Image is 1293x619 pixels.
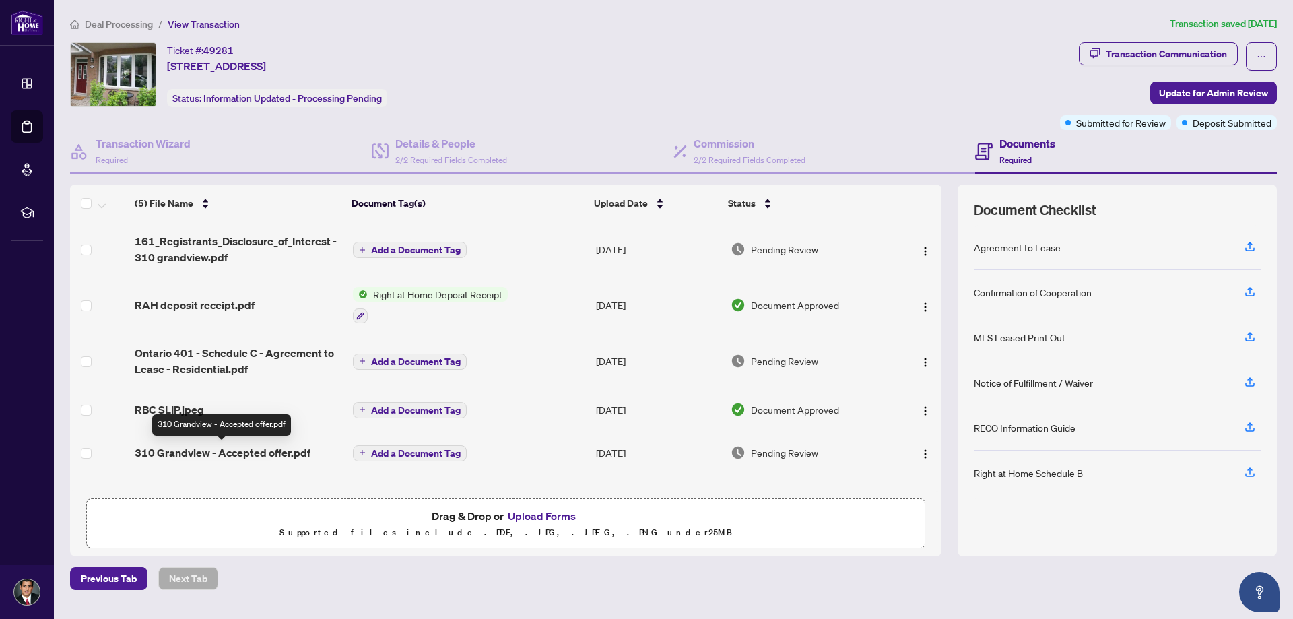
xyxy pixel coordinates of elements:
[731,298,745,313] img: Document Status
[920,405,931,416] img: Logo
[168,18,240,30] span: View Transaction
[70,20,79,29] span: home
[353,445,467,461] button: Add a Document Tag
[589,185,723,222] th: Upload Date
[974,420,1075,435] div: RECO Information Guide
[203,92,382,104] span: Information Updated - Processing Pending
[167,89,387,107] div: Status:
[359,358,366,364] span: plus
[1159,82,1268,104] span: Update for Admin Review
[751,402,839,417] span: Document Approved
[135,345,341,377] span: Ontario 401 - Schedule C - Agreement to Lease - Residential.pdf
[11,10,43,35] img: logo
[395,135,507,152] h4: Details & People
[353,287,368,302] img: Status Icon
[87,499,925,549] span: Drag & Drop orUpload FormsSupported files include .PDF, .JPG, .JPEG, .PNG under25MB
[751,298,839,313] span: Document Approved
[346,185,589,222] th: Document Tag(s)
[999,155,1032,165] span: Required
[135,196,193,211] span: (5) File Name
[694,155,805,165] span: 2/2 Required Fields Completed
[1193,115,1271,130] span: Deposit Submitted
[694,135,805,152] h4: Commission
[591,334,725,388] td: [DATE]
[353,352,467,370] button: Add a Document Tag
[591,276,725,334] td: [DATE]
[167,42,234,58] div: Ticket #:
[135,297,255,313] span: RAH deposit receipt.pdf
[723,185,890,222] th: Status
[731,402,745,417] img: Document Status
[371,245,461,255] span: Add a Document Tag
[96,155,128,165] span: Required
[504,507,580,525] button: Upload Forms
[203,44,234,57] span: 49281
[915,238,936,260] button: Logo
[135,233,341,265] span: 161_Registrants_Disclosure_of_Interest - 310 grandview.pdf
[1239,572,1280,612] button: Open asap
[152,414,291,436] div: 310 Grandview - Accepted offer.pdf
[920,357,931,368] img: Logo
[920,302,931,313] img: Logo
[974,465,1083,480] div: Right at Home Schedule B
[371,449,461,458] span: Add a Document Tag
[359,247,366,253] span: plus
[167,58,266,74] span: [STREET_ADDRESS]
[359,449,366,456] span: plus
[1257,52,1266,61] span: ellipsis
[915,399,936,420] button: Logo
[353,241,467,259] button: Add a Document Tag
[1076,115,1166,130] span: Submitted for Review
[1150,82,1277,104] button: Update for Admin Review
[359,406,366,413] span: plus
[731,242,745,257] img: Document Status
[1170,16,1277,32] article: Transaction saved [DATE]
[129,185,346,222] th: (5) File Name
[353,287,508,323] button: Status IconRight at Home Deposit Receipt
[95,525,917,541] p: Supported files include .PDF, .JPG, .JPEG, .PNG under 25 MB
[368,287,508,302] span: Right at Home Deposit Receipt
[81,568,137,589] span: Previous Tab
[96,135,191,152] h4: Transaction Wizard
[1079,42,1238,65] button: Transaction Communication
[135,401,204,418] span: RBC SLIP.jpeg
[432,507,580,525] span: Drag & Drop or
[70,567,147,590] button: Previous Tab
[594,196,648,211] span: Upload Date
[731,354,745,368] img: Document Status
[1106,43,1227,65] div: Transaction Communication
[85,18,153,30] span: Deal Processing
[974,285,1092,300] div: Confirmation of Cooperation
[974,330,1065,345] div: MLS Leased Print Out
[731,445,745,460] img: Document Status
[371,405,461,415] span: Add a Document Tag
[353,444,467,461] button: Add a Document Tag
[158,567,218,590] button: Next Tab
[353,242,467,258] button: Add a Document Tag
[135,445,310,461] span: 310 Grandview - Accepted offer.pdf
[728,196,756,211] span: Status
[395,155,507,165] span: 2/2 Required Fields Completed
[14,579,40,605] img: Profile Icon
[974,240,1061,255] div: Agreement to Lease
[974,375,1093,390] div: Notice of Fulfillment / Waiver
[591,222,725,276] td: [DATE]
[751,445,818,460] span: Pending Review
[353,401,467,418] button: Add a Document Tag
[353,402,467,418] button: Add a Document Tag
[71,43,156,106] img: IMG-C12336919_1.jpg
[353,354,467,370] button: Add a Document Tag
[920,246,931,257] img: Logo
[751,354,818,368] span: Pending Review
[371,357,461,366] span: Add a Document Tag
[999,135,1055,152] h4: Documents
[751,242,818,257] span: Pending Review
[591,388,725,431] td: [DATE]
[915,350,936,372] button: Logo
[974,201,1096,220] span: Document Checklist
[915,294,936,316] button: Logo
[158,16,162,32] li: /
[920,449,931,459] img: Logo
[591,431,725,474] td: [DATE]
[915,442,936,463] button: Logo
